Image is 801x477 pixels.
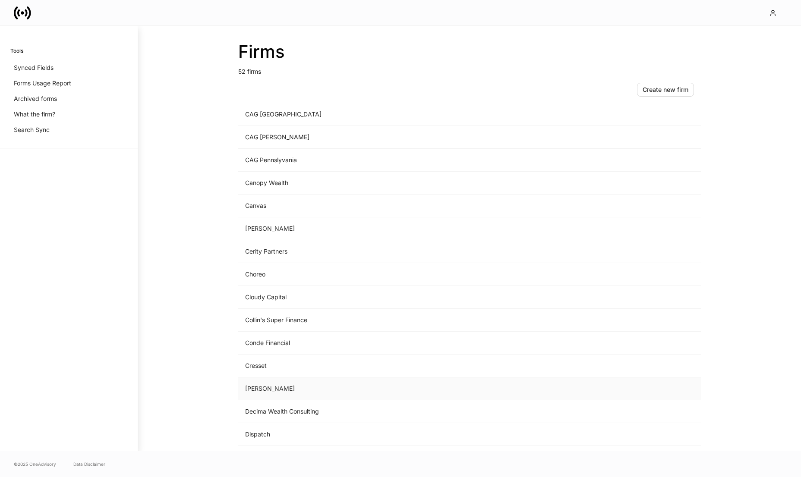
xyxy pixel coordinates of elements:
td: Decima Wealth Consulting [238,400,558,423]
td: Canvas [238,195,558,217]
a: What the firm? [10,107,127,122]
p: 52 firms [238,62,701,76]
td: Dispatch [238,423,558,446]
button: Create new firm [637,83,694,97]
h2: Firms [238,41,701,62]
td: Cresset [238,355,558,377]
td: CAG [GEOGRAPHIC_DATA] [238,103,558,126]
p: Synced Fields [14,63,54,72]
a: Forms Usage Report [10,75,127,91]
td: CAG [PERSON_NAME] [238,126,558,149]
div: Create new firm [643,85,688,94]
a: Archived forms [10,91,127,107]
td: Cerity Partners [238,240,558,263]
span: © 2025 OneAdvisory [14,461,56,468]
td: [PERSON_NAME] [238,217,558,240]
td: Choreo [238,263,558,286]
td: Cloudy Capital [238,286,558,309]
td: CAG Pennslyvania [238,149,558,172]
p: What the firm? [14,110,55,119]
td: [PERSON_NAME] [238,377,558,400]
a: Data Disclaimer [73,461,105,468]
td: Conde Financial [238,332,558,355]
td: Canopy Wealth [238,172,558,195]
p: Forms Usage Report [14,79,71,88]
p: Search Sync [14,126,50,134]
a: Synced Fields [10,60,127,75]
h6: Tools [10,47,23,55]
p: Archived forms [14,94,57,103]
td: Collin's Super Finance [238,309,558,332]
a: Search Sync [10,122,127,138]
td: Dispatch - Practifi [238,446,558,469]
